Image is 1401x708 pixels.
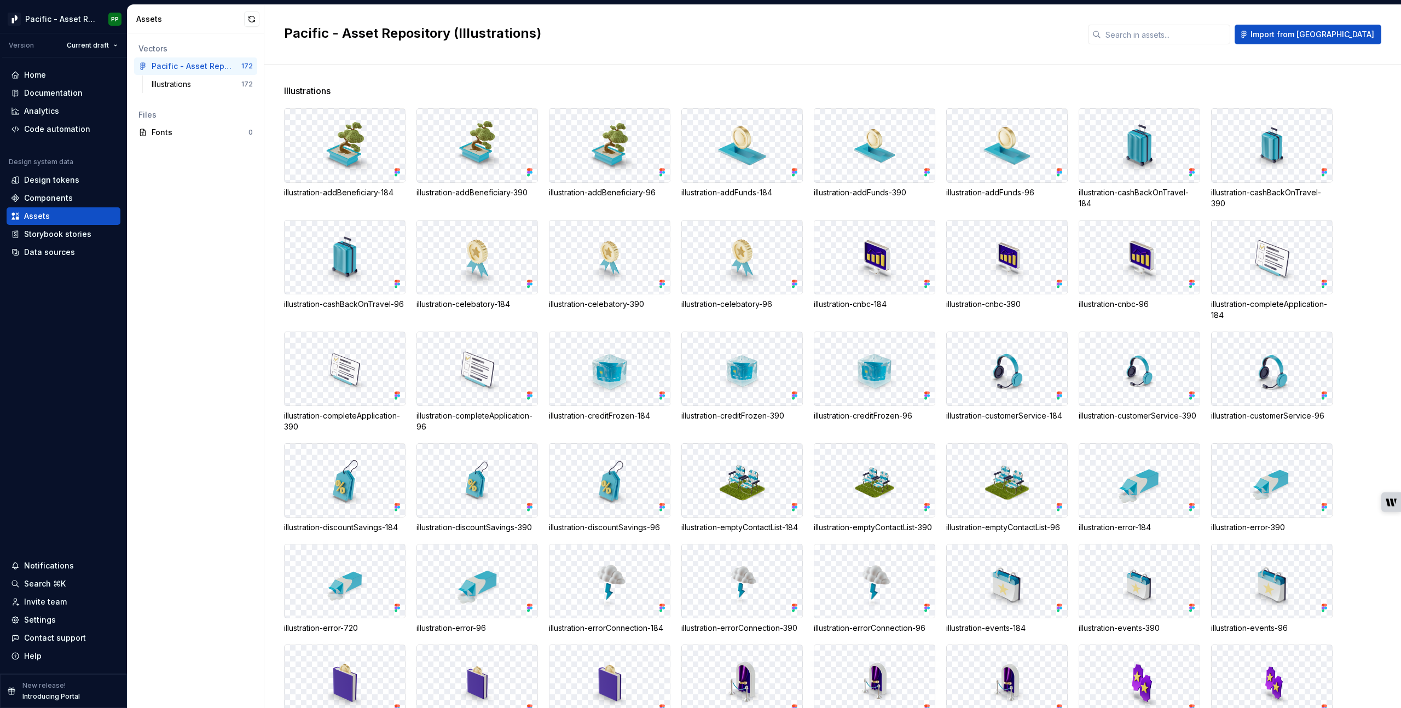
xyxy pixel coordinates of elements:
p: Introducing Portal [22,692,80,701]
button: Import from [GEOGRAPHIC_DATA] [1235,25,1381,44]
div: Help [24,651,42,661]
button: Contact support [7,629,120,647]
input: Search in assets... [1101,25,1230,44]
div: 172 [241,62,253,71]
div: illustration-errorConnection-96 [814,623,935,634]
div: illustration-completeApplication-390 [284,410,406,432]
a: Code automation [7,120,120,138]
div: illustration-cnbc-390 [946,299,1068,310]
div: illustration-events-96 [1211,623,1333,634]
a: Analytics [7,102,120,120]
div: Design system data [9,158,73,166]
div: illustration-addFunds-96 [946,187,1068,198]
div: illustration-addBeneficiary-184 [284,187,406,198]
div: Invite team [24,596,67,607]
div: illustration-emptyContactList-184 [681,522,803,533]
a: Settings [7,611,120,629]
div: illustration-discountSavings-96 [549,522,670,533]
button: Pacific - Asset Repository (Illustrations)PP [2,7,125,31]
div: Analytics [24,106,59,117]
div: illustration-customerService-96 [1211,410,1333,421]
div: illustration-error-390 [1211,522,1333,533]
a: Fonts0 [134,124,257,141]
button: Current draft [62,38,123,53]
div: illustration-completeApplication-184 [1211,299,1333,321]
button: Search ⌘K [7,575,120,593]
div: illustration-events-184 [946,623,1068,634]
span: Import from [GEOGRAPHIC_DATA] [1251,29,1374,40]
div: Search ⌘K [24,578,66,589]
a: Design tokens [7,171,120,189]
a: Illustrations172 [147,76,257,93]
div: illustration-celebatory-184 [416,299,538,310]
a: Documentation [7,84,120,102]
div: illustration-creditFrozen-390 [681,410,803,421]
div: 0 [248,128,253,137]
div: Storybook stories [24,229,91,240]
div: illustration-addFunds-184 [681,187,803,198]
div: illustration-celebatory-96 [681,299,803,310]
div: illustration-completeApplication-96 [416,410,538,432]
div: Version [9,41,34,50]
button: Notifications [7,557,120,574]
div: illustration-addBeneficiary-96 [549,187,670,198]
div: Code automation [24,124,90,135]
div: illustration-cashBackOnTravel-390 [1211,187,1333,209]
div: Settings [24,614,56,625]
div: Illustrations [152,79,195,90]
a: Pacific - Asset Repository (Illustrations)172 [134,57,257,75]
div: illustration-emptyContactList-96 [946,522,1068,533]
div: Components [24,193,73,204]
a: Home [7,66,120,84]
div: Assets [24,211,50,222]
div: illustration-cnbc-184 [814,299,935,310]
div: Files [138,109,253,120]
div: illustration-errorConnection-390 [681,623,803,634]
div: illustration-customerService-390 [1079,410,1200,421]
span: Current draft [67,41,109,50]
div: illustration-addFunds-390 [814,187,935,198]
a: Assets [7,207,120,225]
img: 8d0dbd7b-a897-4c39-8ca0-62fbda938e11.png [8,13,21,26]
div: PP [111,15,119,24]
div: illustration-discountSavings-390 [416,522,538,533]
div: Home [24,69,46,80]
div: illustration-error-184 [1079,522,1200,533]
div: illustration-events-390 [1079,623,1200,634]
div: illustration-error-96 [416,623,538,634]
span: Illustrations [284,84,331,97]
div: illustration-creditFrozen-96 [814,410,935,421]
button: Help [7,647,120,665]
div: illustration-error-720 [284,623,406,634]
div: illustration-cashBackOnTravel-96 [284,299,406,310]
div: illustration-cnbc-96 [1079,299,1200,310]
div: Notifications [24,560,74,571]
a: Storybook stories [7,225,120,243]
div: Pacific - Asset Repository (Illustrations) [25,14,95,25]
div: illustration-creditFrozen-184 [549,410,670,421]
div: illustration-cashBackOnTravel-184 [1079,187,1200,209]
div: Contact support [24,632,86,643]
h2: Pacific - Asset Repository (Illustrations) [284,25,1075,42]
div: Documentation [24,88,83,98]
a: Invite team [7,593,120,611]
div: illustration-emptyContactList-390 [814,522,935,533]
p: New release! [22,681,66,690]
div: illustration-addBeneficiary-390 [416,187,538,198]
div: illustration-errorConnection-184 [549,623,670,634]
div: 172 [241,80,253,89]
div: Vectors [138,43,253,54]
div: illustration-discountSavings-184 [284,522,406,533]
div: Data sources [24,247,75,258]
div: illustration-celebatory-390 [549,299,670,310]
div: Pacific - Asset Repository (Illustrations) [152,61,233,72]
a: Components [7,189,120,207]
div: Design tokens [24,175,79,185]
div: illustration-customerService-184 [946,410,1068,421]
div: Assets [136,14,244,25]
div: Fonts [152,127,248,138]
a: Data sources [7,243,120,261]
